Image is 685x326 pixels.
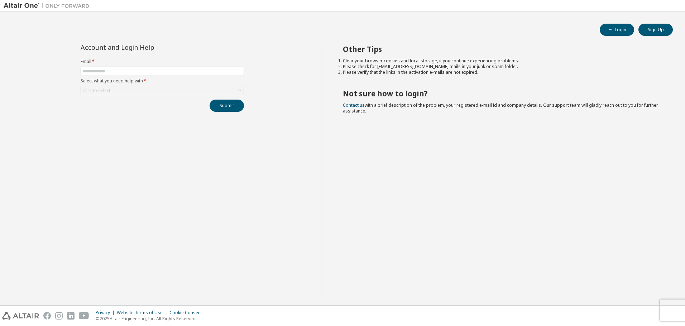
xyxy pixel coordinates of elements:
div: Click to select [81,86,244,95]
img: youtube.svg [79,312,89,320]
div: Website Terms of Use [117,310,169,316]
span: with a brief description of the problem, your registered e-mail id and company details. Our suppo... [343,102,658,114]
label: Select what you need help with [81,78,244,84]
img: altair_logo.svg [2,312,39,320]
button: Login [600,24,634,36]
img: linkedin.svg [67,312,75,320]
li: Clear your browser cookies and local storage, if you continue experiencing problems. [343,58,660,64]
p: © 2025 Altair Engineering, Inc. All Rights Reserved. [96,316,206,322]
h2: Not sure how to login? [343,89,660,98]
button: Submit [210,100,244,112]
div: Cookie Consent [169,310,206,316]
li: Please verify that the links in the activation e-mails are not expired. [343,69,660,75]
div: Account and Login Help [81,44,211,50]
li: Please check for [EMAIL_ADDRESS][DOMAIN_NAME] mails in your junk or spam folder. [343,64,660,69]
label: Email [81,59,244,64]
h2: Other Tips [343,44,660,54]
a: Contact us [343,102,365,108]
div: Click to select [82,88,110,94]
div: Privacy [96,310,117,316]
img: facebook.svg [43,312,51,320]
button: Sign Up [638,24,673,36]
img: instagram.svg [55,312,63,320]
img: Altair One [4,2,93,9]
